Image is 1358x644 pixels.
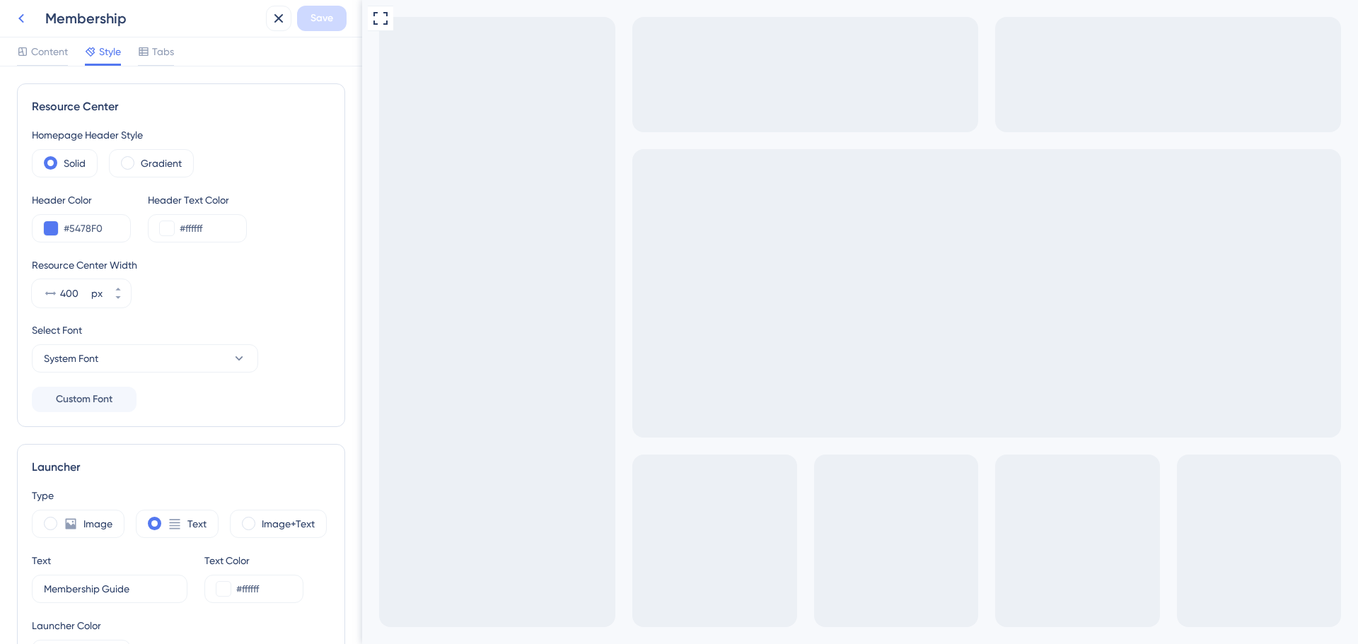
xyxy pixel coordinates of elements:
[6,4,108,21] span: Membership Guide
[64,155,86,172] label: Solid
[262,515,315,532] label: Image+Text
[44,350,98,367] span: System Font
[32,344,258,373] button: System Font
[297,6,347,31] button: Save
[32,257,330,274] div: Resource Center Width
[117,7,122,18] div: 3
[148,192,247,209] div: Header Text Color
[32,617,131,634] div: Launcher Color
[60,285,88,302] input: px
[311,10,333,27] span: Save
[187,515,207,532] label: Text
[32,127,330,144] div: Homepage Header Style
[91,285,103,302] div: px
[32,552,51,569] div: Text
[32,192,131,209] div: Header Color
[204,552,303,569] div: Text Color
[141,155,182,172] label: Gradient
[105,279,131,293] button: px
[32,459,330,476] div: Launcher
[56,391,112,408] span: Custom Font
[99,43,121,60] span: Style
[83,515,112,532] label: Image
[32,387,137,412] button: Custom Font
[105,293,131,308] button: px
[32,98,330,115] div: Resource Center
[31,43,68,60] span: Content
[32,487,330,504] div: Type
[45,8,260,28] div: Membership
[152,43,174,60] span: Tabs
[32,322,330,339] div: Select Font
[44,581,175,597] input: Get Started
